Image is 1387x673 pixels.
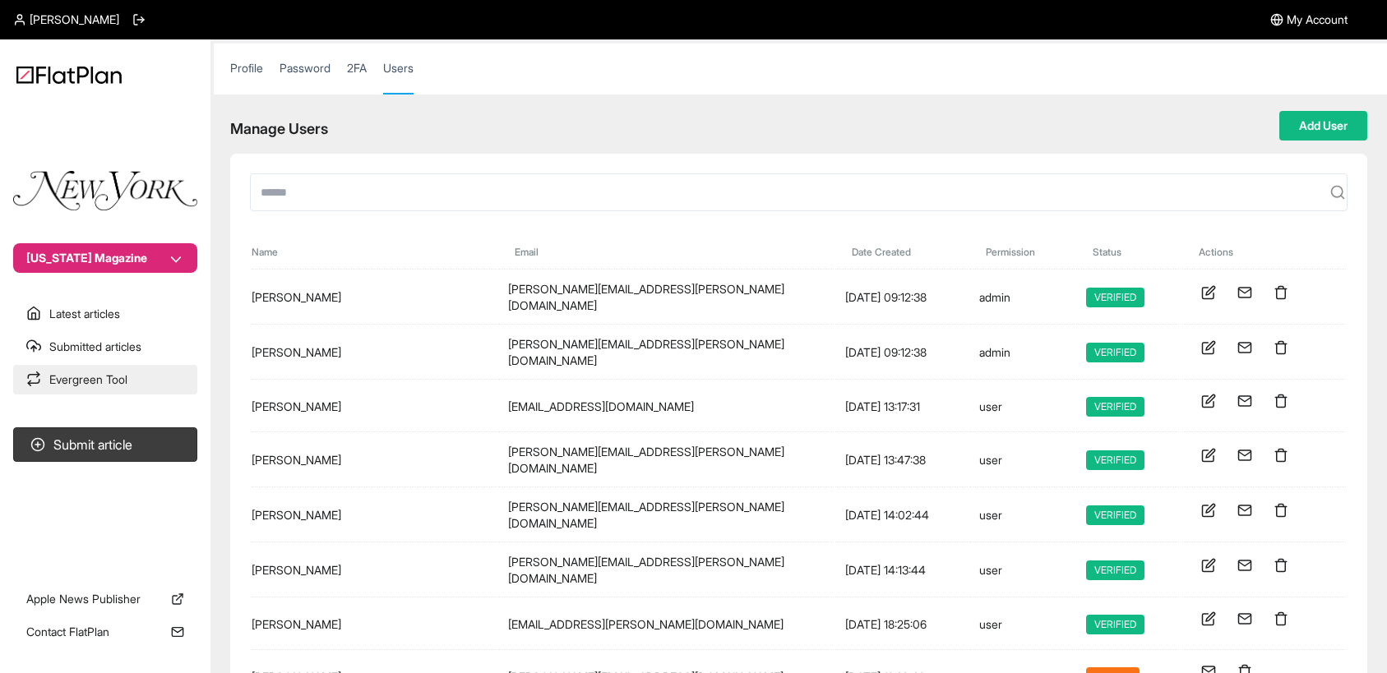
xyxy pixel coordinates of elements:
[835,599,968,650] td: [DATE] 18:25:06
[252,271,497,325] td: [PERSON_NAME]
[13,243,197,273] button: [US_STATE] Magazine
[13,299,197,329] a: Latest articles
[280,60,331,93] a: Password
[498,544,835,597] td: [PERSON_NAME][EMAIL_ADDRESS][PERSON_NAME][DOMAIN_NAME]
[498,434,835,487] td: [PERSON_NAME][EMAIL_ADDRESS][PERSON_NAME][DOMAIN_NAME]
[498,229,835,270] th: email
[1086,505,1144,525] span: Verified
[1086,450,1144,470] span: Verified
[30,12,119,28] span: [PERSON_NAME]
[13,617,197,647] a: Contact FlatPlan
[252,381,497,432] td: [PERSON_NAME]
[1076,229,1180,270] th: status
[16,66,122,84] img: Logo
[13,332,197,362] a: Submitted articles
[1086,615,1144,634] span: Verified
[969,544,1075,597] td: user
[1182,229,1346,270] th: actions
[1086,343,1144,362] span: Verified
[969,489,1075,542] td: user
[252,434,497,487] td: [PERSON_NAME]
[498,381,835,432] td: [EMAIL_ADDRESS][DOMAIN_NAME]
[252,599,497,650] td: [PERSON_NAME]
[1287,12,1348,28] span: My Account
[835,271,968,325] td: [DATE] 09:12:38
[835,381,968,432] td: [DATE] 13:17:31
[969,599,1075,650] td: user
[230,118,328,141] h2: Manage Users
[969,434,1075,487] td: user
[498,326,835,380] td: [PERSON_NAME][EMAIL_ADDRESS][PERSON_NAME][DOMAIN_NAME]
[498,271,835,325] td: [PERSON_NAME][EMAIL_ADDRESS][PERSON_NAME][DOMAIN_NAME]
[498,489,835,542] td: [PERSON_NAME][EMAIL_ADDRESS][PERSON_NAME][DOMAIN_NAME]
[347,60,367,93] a: 2FA
[252,489,497,542] td: [PERSON_NAME]
[498,599,835,650] td: [EMAIL_ADDRESS][PERSON_NAME][DOMAIN_NAME]
[383,60,414,94] a: Users
[969,381,1075,432] td: user
[13,12,119,28] a: [PERSON_NAME]
[969,271,1075,325] td: admin
[835,434,968,487] td: [DATE] 13:47:38
[252,229,497,270] th: name
[835,229,968,270] th: date created
[252,544,497,597] td: [PERSON_NAME]
[835,489,968,542] td: [DATE] 14:02:44
[13,365,197,394] a: Evergreen Tool
[1086,288,1144,307] span: Verified
[13,427,197,462] button: Submit article
[1086,397,1144,417] span: Verified
[252,326,497,380] td: [PERSON_NAME]
[13,584,197,614] a: Apple News Publisher
[1086,560,1144,580] span: Verified
[835,544,968,597] td: [DATE] 14:13:44
[230,60,263,93] a: Profile
[13,171,197,210] img: Publication Logo
[835,326,968,380] td: [DATE] 09:12:38
[1279,111,1367,141] button: Add User
[969,326,1075,380] td: admin
[969,229,1075,270] th: permission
